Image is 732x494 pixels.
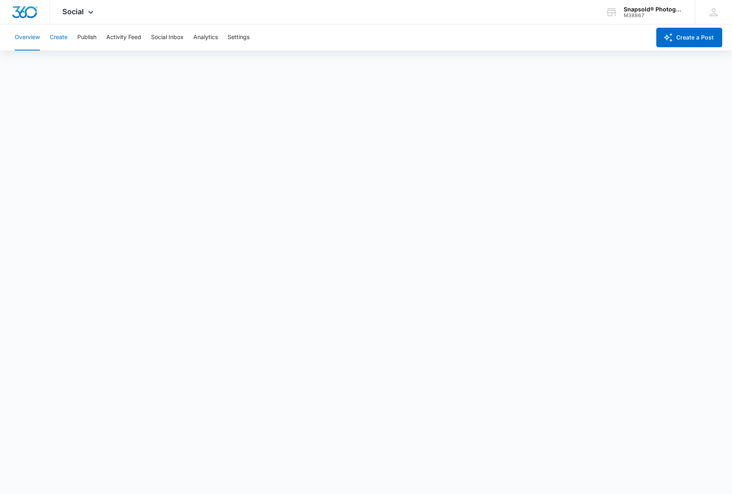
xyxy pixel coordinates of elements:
[151,24,184,50] button: Social Inbox
[656,28,722,47] button: Create a Post
[106,24,141,50] button: Activity Feed
[228,24,250,50] button: Settings
[77,24,96,50] button: Publish
[193,24,218,50] button: Analytics
[15,24,40,50] button: Overview
[624,13,683,18] div: account id
[50,24,68,50] button: Create
[624,6,683,13] div: account name
[62,7,84,16] span: Social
